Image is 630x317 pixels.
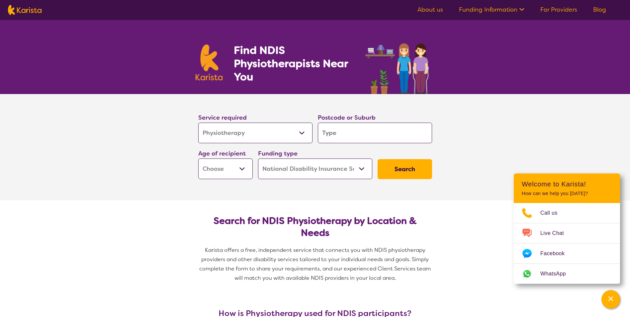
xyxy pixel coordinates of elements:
[522,191,612,196] p: How can we help you [DATE]?
[198,150,246,158] label: Age of recipient
[540,228,572,238] span: Live Chat
[258,150,298,158] label: Funding type
[514,264,620,284] a: Web link opens in a new tab.
[196,246,435,283] p: Karista offers a free, independent service that connects you with NDIS physiotherapy providers an...
[363,36,434,94] img: physiotherapy
[318,123,432,143] input: Type
[459,6,524,14] a: Funding Information
[417,6,443,14] a: About us
[601,290,620,309] button: Channel Menu
[234,44,357,83] h1: Find NDIS Physiotherapists Near You
[593,6,606,14] a: Blog
[318,114,376,122] label: Postcode or Suburb
[204,215,427,239] h2: Search for NDIS Physiotherapy by Location & Needs
[540,269,574,279] span: WhatsApp
[540,249,573,259] span: Facebook
[522,180,612,188] h2: Welcome to Karista!
[514,173,620,284] div: Channel Menu
[378,159,432,179] button: Search
[198,114,247,122] label: Service required
[196,45,223,80] img: Karista logo
[8,5,42,15] img: Karista logo
[540,208,566,218] span: Call us
[540,6,577,14] a: For Providers
[514,203,620,284] ul: Choose channel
